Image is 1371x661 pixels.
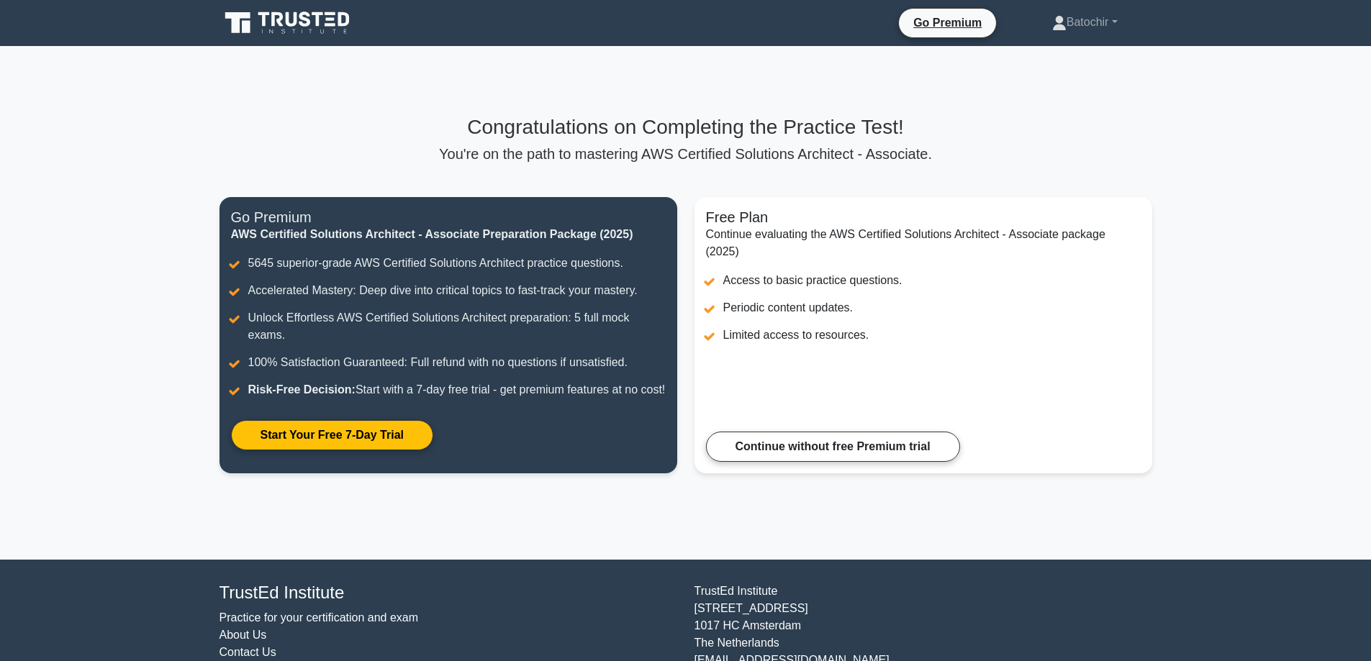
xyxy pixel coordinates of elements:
[220,145,1152,163] p: You're on the path to mastering AWS Certified Solutions Architect - Associate.
[220,646,276,658] a: Contact Us
[706,432,960,462] a: Continue without free Premium trial
[220,115,1152,140] h3: Congratulations on Completing the Practice Test!
[220,629,267,641] a: About Us
[220,583,677,603] h4: TrustEd Institute
[1018,8,1152,37] a: Batochir
[905,14,990,32] a: Go Premium
[220,611,419,624] a: Practice for your certification and exam
[231,420,433,450] a: Start Your Free 7-Day Trial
